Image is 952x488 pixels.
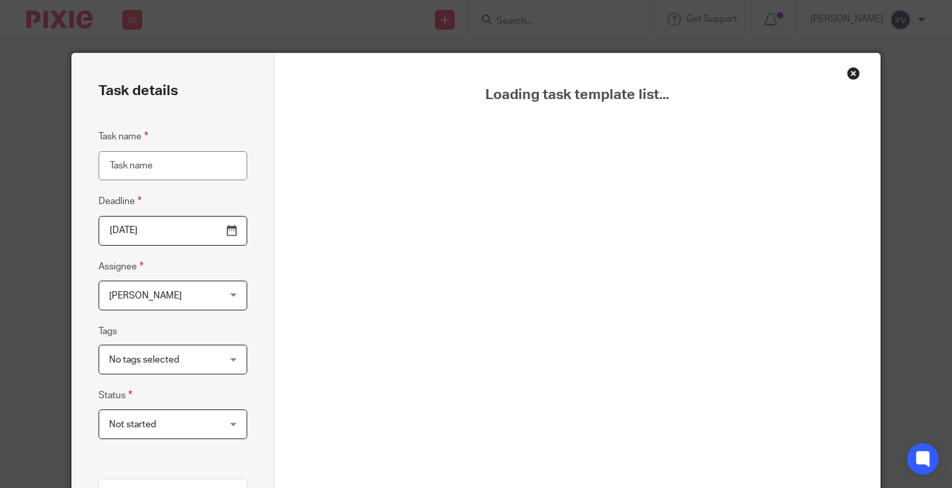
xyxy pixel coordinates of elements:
[99,259,143,274] label: Assignee
[109,420,156,429] span: Not started
[99,325,117,338] label: Tags
[99,129,148,144] label: Task name
[109,291,182,300] span: [PERSON_NAME]
[307,87,848,104] span: Loading task template list...
[99,193,141,209] label: Deadline
[847,67,860,80] div: Close this dialog window
[99,80,178,102] h2: Task details
[109,355,179,365] span: No tags selected
[99,151,247,181] input: Task name
[99,388,132,403] label: Status
[99,216,247,246] input: Pick a date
